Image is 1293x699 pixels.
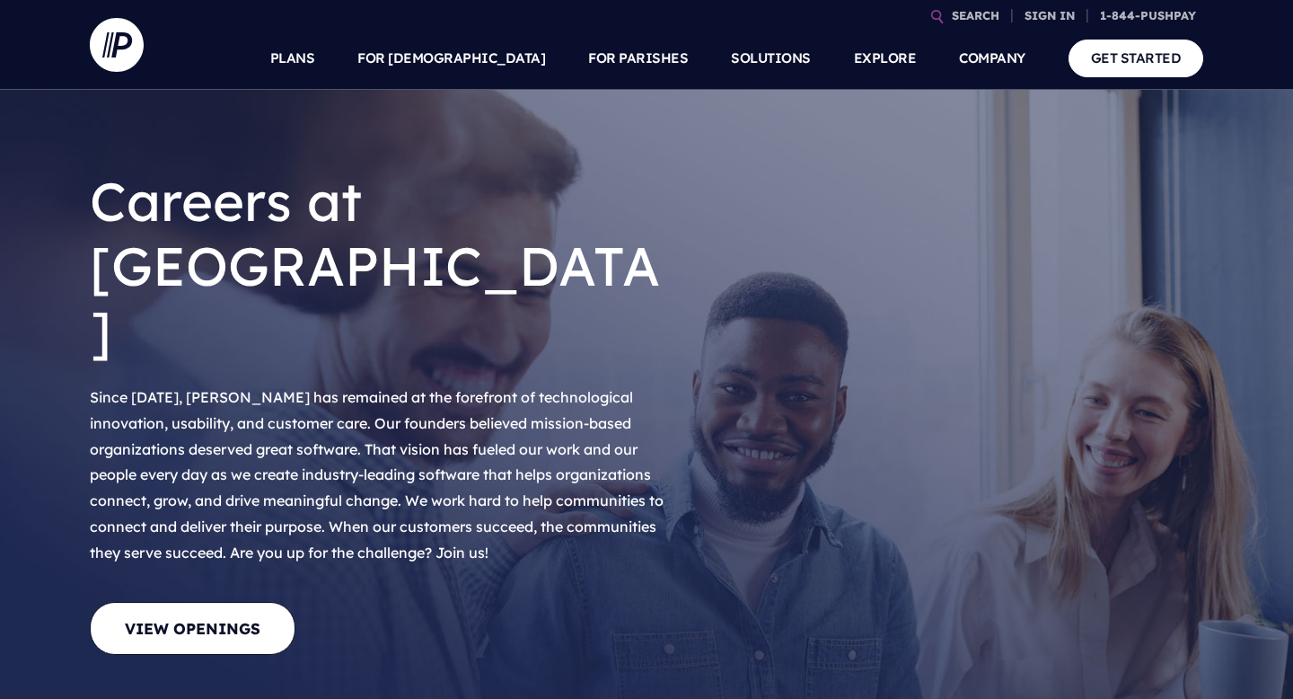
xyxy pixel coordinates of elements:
[731,27,811,90] a: SOLUTIONS
[90,602,295,655] a: View Openings
[854,27,917,90] a: EXPLORE
[588,27,688,90] a: FOR PARISHES
[959,27,1025,90] a: COMPANY
[270,27,315,90] a: PLANS
[90,388,664,562] span: Since [DATE], [PERSON_NAME] has remained at the forefront of technological innovation, usability,...
[90,155,673,377] h1: Careers at [GEOGRAPHIC_DATA]
[357,27,545,90] a: FOR [DEMOGRAPHIC_DATA]
[1069,40,1204,76] a: GET STARTED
